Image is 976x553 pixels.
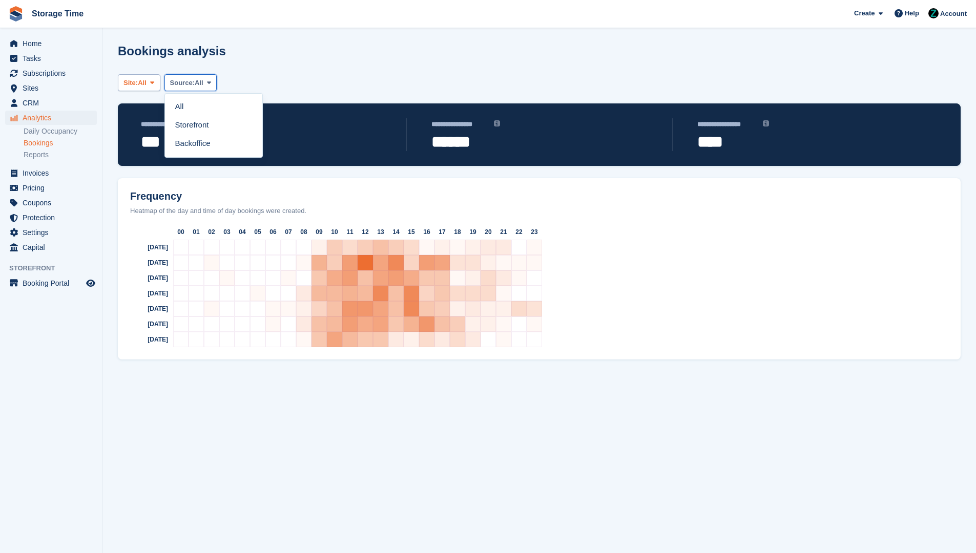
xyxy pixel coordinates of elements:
[169,98,258,116] a: All
[511,224,527,240] div: 22
[5,210,97,225] a: menu
[85,277,97,289] a: Preview store
[219,224,235,240] div: 03
[496,224,511,240] div: 21
[8,6,24,22] img: stora-icon-8386f47178a22dfd0bd8f6a31ec36ba5ce8667c1dd55bd0f319d3a0aa187defe.svg
[169,135,258,153] a: Backoffice
[23,36,84,51] span: Home
[5,96,97,110] a: menu
[28,5,88,22] a: Storage Time
[404,224,419,240] div: 15
[481,224,496,240] div: 20
[23,181,84,195] span: Pricing
[23,196,84,210] span: Coupons
[250,224,265,240] div: 05
[118,44,226,58] h1: Bookings analysis
[23,166,84,180] span: Invoices
[5,51,97,66] a: menu
[164,74,217,91] button: Source: All
[265,224,281,240] div: 06
[450,224,465,240] div: 18
[138,78,147,88] span: All
[928,8,939,18] img: Zain Sarwar
[122,332,173,347] div: [DATE]
[23,210,84,225] span: Protection
[122,270,173,286] div: [DATE]
[122,190,957,202] h2: Frequency
[122,286,173,301] div: [DATE]
[854,8,875,18] span: Create
[5,276,97,290] a: menu
[122,240,173,255] div: [DATE]
[122,255,173,270] div: [DATE]
[169,116,258,135] a: Storefront
[122,206,957,216] div: Heatmap of the day and time of day bookings were created.
[5,66,97,80] a: menu
[23,276,84,290] span: Booking Portal
[23,81,84,95] span: Sites
[434,224,450,240] div: 17
[5,196,97,210] a: menu
[940,9,967,19] span: Account
[122,316,173,332] div: [DATE]
[122,301,173,316] div: [DATE]
[173,224,189,240] div: 00
[189,224,204,240] div: 01
[9,263,102,273] span: Storefront
[494,120,500,126] img: icon-info-grey-7440780725fd019a000dd9b08b2336e03edf1995a4989e88bcd33f0948082b44.svg
[763,120,769,126] img: icon-info-grey-7440780725fd019a000dd9b08b2336e03edf1995a4989e88bcd33f0948082b44.svg
[235,224,250,240] div: 04
[312,224,327,240] div: 09
[24,126,97,136] a: Daily Occupancy
[358,224,373,240] div: 12
[170,78,195,88] span: Source:
[5,166,97,180] a: menu
[23,240,84,254] span: Capital
[5,240,97,254] a: menu
[5,111,97,125] a: menu
[419,224,434,240] div: 16
[527,224,542,240] div: 23
[23,66,84,80] span: Subscriptions
[5,181,97,195] a: menu
[5,36,97,51] a: menu
[388,224,404,240] div: 14
[296,224,312,240] div: 08
[24,138,97,148] a: Bookings
[23,111,84,125] span: Analytics
[23,96,84,110] span: CRM
[24,150,97,160] a: Reports
[23,225,84,240] span: Settings
[23,51,84,66] span: Tasks
[5,225,97,240] a: menu
[118,74,160,91] button: Site: All
[195,78,203,88] span: All
[327,224,342,240] div: 10
[342,224,358,240] div: 11
[123,78,138,88] span: Site:
[465,224,481,240] div: 19
[373,224,388,240] div: 13
[5,81,97,95] a: menu
[204,224,219,240] div: 02
[905,8,919,18] span: Help
[281,224,296,240] div: 07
